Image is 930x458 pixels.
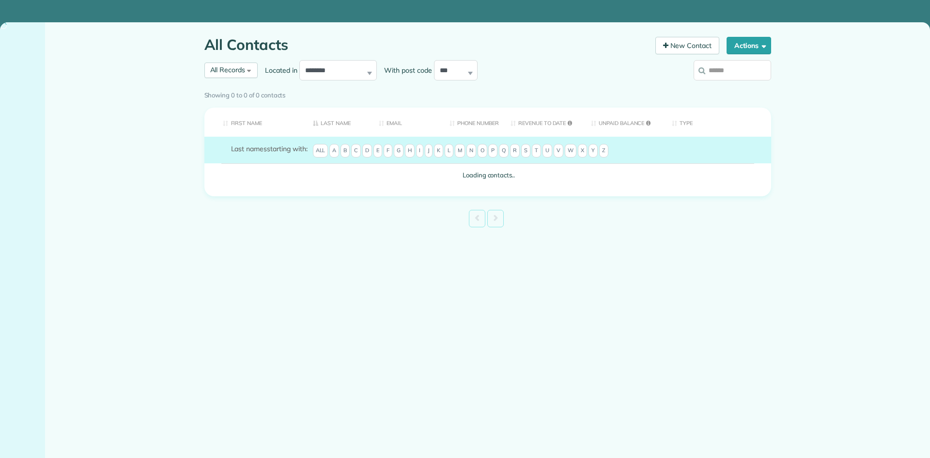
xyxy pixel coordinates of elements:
label: starting with: [231,144,308,154]
th: Phone number: activate to sort column ascending [442,108,503,137]
th: Type: activate to sort column ascending [665,108,771,137]
span: F [384,144,392,158]
span: All Records [210,65,246,74]
th: First Name: activate to sort column ascending [204,108,306,137]
span: V [554,144,563,158]
span: Z [599,144,608,158]
td: Loading contacts.. [204,163,771,187]
span: G [394,144,403,158]
span: L [445,144,453,158]
span: W [565,144,576,158]
span: O [478,144,487,158]
span: M [455,144,465,158]
th: Unpaid Balance: activate to sort column ascending [584,108,665,137]
span: K [434,144,443,158]
span: Y [589,144,598,158]
span: J [425,144,433,158]
th: Revenue to Date: activate to sort column ascending [503,108,584,137]
span: A [329,144,339,158]
span: Last names [231,144,267,153]
span: X [578,144,587,158]
span: Q [499,144,509,158]
span: C [351,144,361,158]
th: Email: activate to sort column ascending [372,108,442,137]
span: R [510,144,520,158]
span: D [362,144,372,158]
label: Located in [258,65,299,75]
button: Actions [727,37,771,54]
h1: All Contacts [204,37,649,53]
div: Showing 0 to 0 of 0 contacts [204,87,771,100]
span: P [488,144,497,158]
a: New Contact [655,37,719,54]
span: E [373,144,382,158]
span: N [466,144,476,158]
span: H [405,144,415,158]
th: Last Name: activate to sort column descending [306,108,372,137]
span: S [521,144,530,158]
span: T [532,144,541,158]
span: I [416,144,423,158]
span: U [542,144,552,158]
span: All [313,144,328,158]
span: B [341,144,350,158]
label: With post code [377,65,434,75]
